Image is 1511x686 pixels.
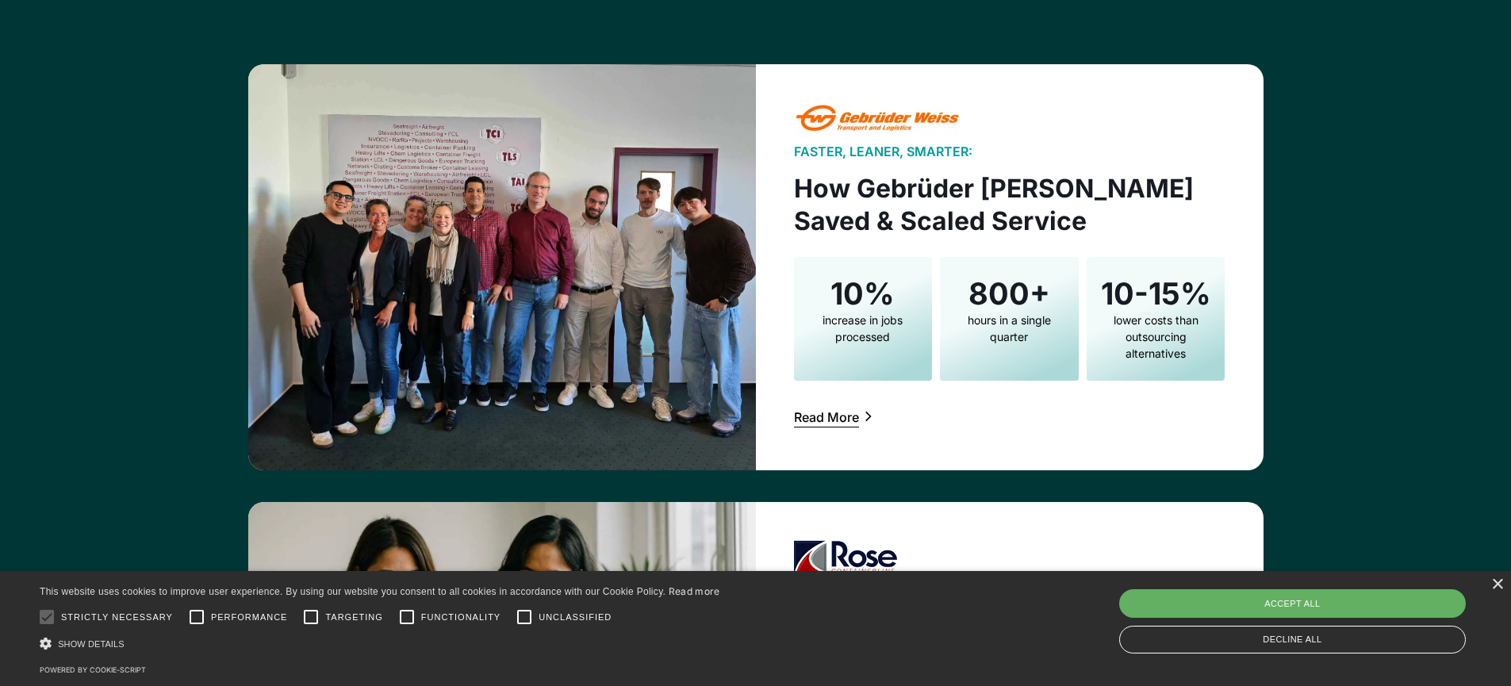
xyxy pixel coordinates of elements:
[794,411,859,423] div: Read More
[794,144,972,159] div: Faster, Leaner, Smarter:
[1491,579,1503,591] div: Close
[794,172,1225,238] h3: How Gebrüder [PERSON_NAME] Saved & Scaled Service
[1096,312,1215,362] div: lower costs than outsourcing alternatives
[211,611,288,624] span: Performance
[325,611,382,624] span: Targeting
[539,611,612,624] span: Unclassified
[58,639,125,649] span: Show details
[794,102,961,137] img: Gebruder Weiss Logo
[803,312,922,345] div: increase in jobs processed
[794,540,897,575] img: Rose Logo
[61,611,173,624] span: Strictly necessary
[949,312,1068,345] div: hours in a single quarter
[1432,610,1511,686] iframe: Chat Widget
[669,585,720,597] a: Read more
[1101,276,1211,312] h4: 10-15%
[421,611,500,624] span: Functionality
[40,586,665,597] span: This website uses cookies to improve user experience. By using our website you consent to all coo...
[40,635,720,652] div: Show details
[968,276,1050,312] h4: 800+
[794,406,875,427] a: Read More
[1119,626,1466,653] div: Decline all
[1119,589,1466,618] div: Accept all
[40,665,146,674] a: Powered by cookie-script
[830,276,895,312] h4: 10%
